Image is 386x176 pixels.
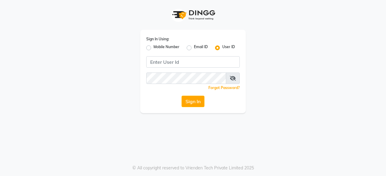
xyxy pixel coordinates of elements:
[146,56,240,68] input: Username
[208,85,240,90] a: Forgot Password?
[169,6,217,24] img: logo1.svg
[146,36,169,42] label: Sign In Using:
[153,44,179,51] label: Mobile Number
[194,44,208,51] label: Email ID
[182,96,204,107] button: Sign In
[222,44,235,51] label: User ID
[146,73,226,84] input: Username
